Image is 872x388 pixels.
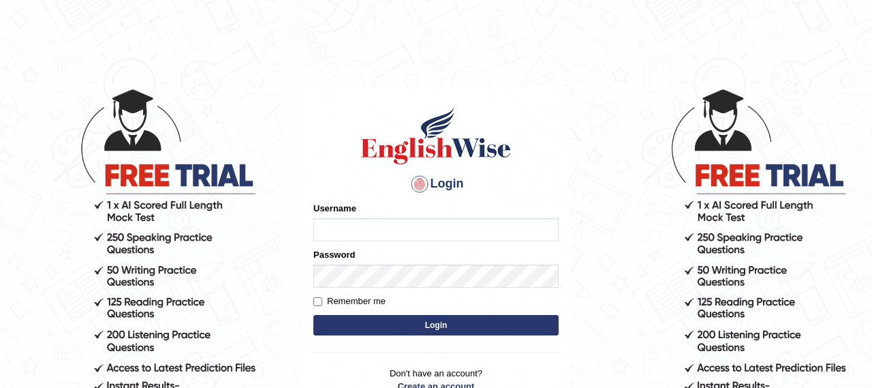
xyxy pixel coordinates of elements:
[313,315,559,335] button: Login
[313,295,386,308] label: Remember me
[313,297,322,306] input: Remember me
[313,248,355,261] label: Password
[358,105,514,166] img: Logo of English Wise sign in for intelligent practice with AI
[313,173,559,195] h4: Login
[313,202,356,215] label: Username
